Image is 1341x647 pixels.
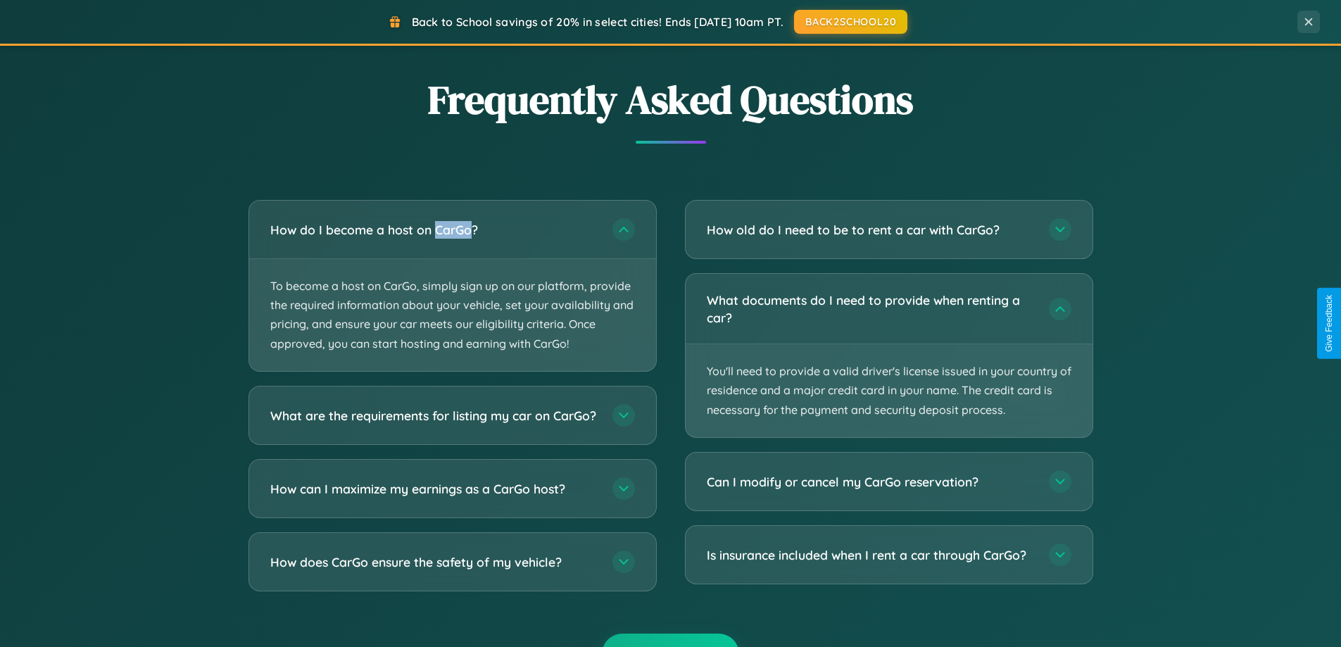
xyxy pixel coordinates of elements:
p: You'll need to provide a valid driver's license issued in your country of residence and a major c... [686,344,1093,437]
h3: Can I modify or cancel my CarGo reservation? [707,473,1035,491]
h2: Frequently Asked Questions [248,73,1093,127]
h3: Is insurance included when I rent a car through CarGo? [707,546,1035,564]
h3: How old do I need to be to rent a car with CarGo? [707,221,1035,239]
h3: How do I become a host on CarGo? [270,221,598,239]
h3: How can I maximize my earnings as a CarGo host? [270,479,598,497]
button: BACK2SCHOOL20 [794,10,907,34]
span: Back to School savings of 20% in select cities! Ends [DATE] 10am PT. [412,15,783,29]
p: To become a host on CarGo, simply sign up on our platform, provide the required information about... [249,259,656,371]
h3: What documents do I need to provide when renting a car? [707,291,1035,326]
h3: How does CarGo ensure the safety of my vehicle? [270,553,598,570]
div: Give Feedback [1324,295,1334,352]
h3: What are the requirements for listing my car on CarGo? [270,406,598,424]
